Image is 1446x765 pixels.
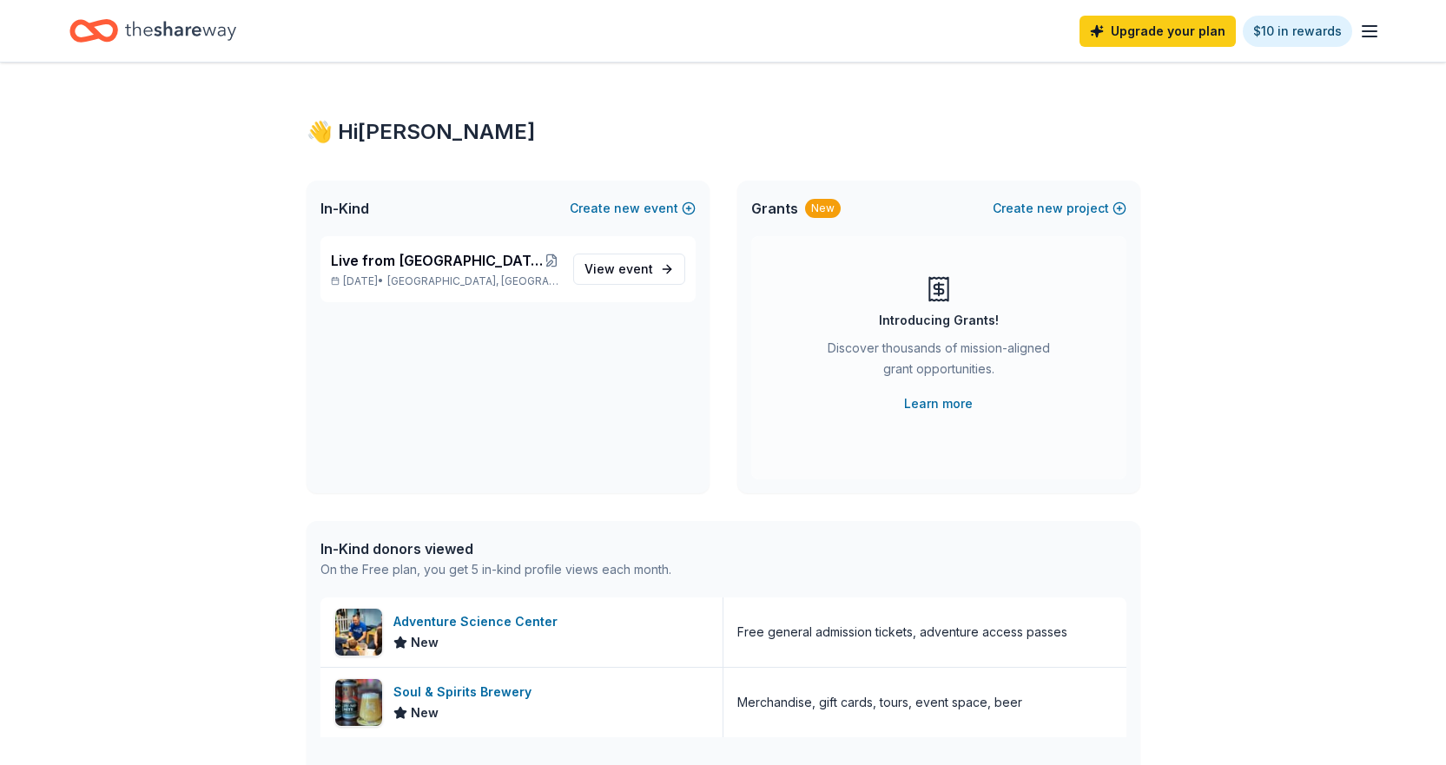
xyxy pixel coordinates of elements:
[69,10,236,51] a: Home
[1037,198,1063,219] span: new
[387,274,558,288] span: [GEOGRAPHIC_DATA], [GEOGRAPHIC_DATA]
[411,632,439,653] span: New
[1243,16,1352,47] a: $10 in rewards
[393,611,565,632] div: Adventure Science Center
[737,622,1067,643] div: Free general admission tickets, adventure access passes
[320,559,671,580] div: On the Free plan, you get 5 in-kind profile views each month.
[904,393,973,414] a: Learn more
[331,250,545,271] span: Live from [GEOGRAPHIC_DATA]: Valor 4 Veterans Benefiting Folds of Honor
[584,259,653,280] span: View
[331,274,559,288] p: [DATE] •
[411,702,439,723] span: New
[1080,16,1236,47] a: Upgrade your plan
[393,682,538,702] div: Soul & Spirits Brewery
[618,261,653,276] span: event
[335,679,382,726] img: Image for Soul & Spirits Brewery
[879,310,999,331] div: Introducing Grants!
[993,198,1126,219] button: Createnewproject
[573,254,685,285] a: View event
[307,118,1140,146] div: 👋 Hi [PERSON_NAME]
[320,538,671,559] div: In-Kind donors viewed
[320,198,369,219] span: In-Kind
[751,198,798,219] span: Grants
[614,198,640,219] span: new
[805,199,841,218] div: New
[821,338,1057,386] div: Discover thousands of mission-aligned grant opportunities.
[570,198,696,219] button: Createnewevent
[737,692,1022,713] div: Merchandise, gift cards, tours, event space, beer
[335,609,382,656] img: Image for Adventure Science Center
